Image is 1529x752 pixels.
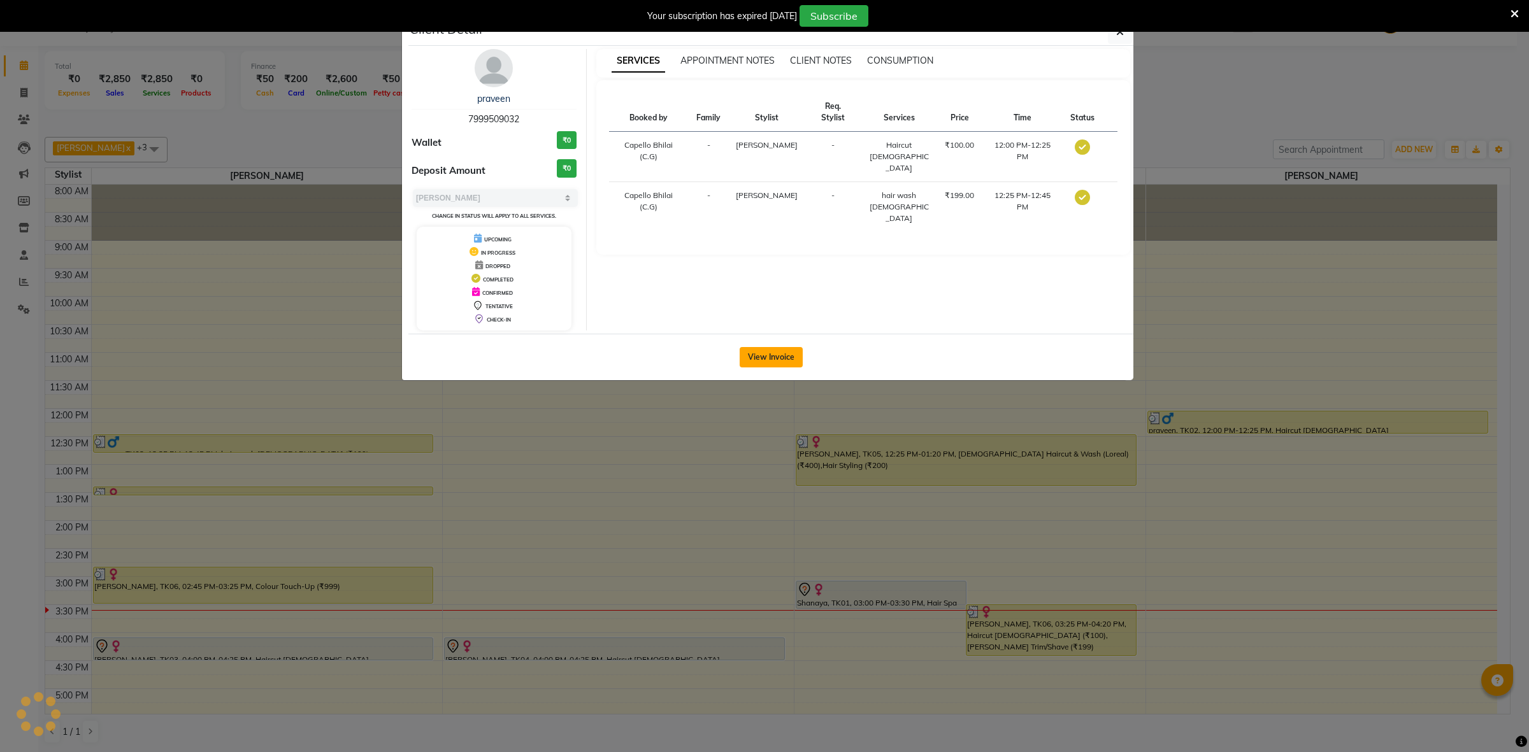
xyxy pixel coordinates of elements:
span: CLIENT NOTES [790,55,852,66]
span: Deposit Amount [412,164,485,178]
td: - [805,132,861,182]
td: Capello Bhilai (C.G) [609,182,689,232]
th: Booked by [609,93,689,132]
th: Family [689,93,728,132]
td: - [689,182,728,232]
span: 7999509032 [468,113,519,125]
span: CONSUMPTION [867,55,933,66]
th: Req. Stylist [805,93,861,132]
span: IN PROGRESS [481,250,515,256]
td: Capello Bhilai (C.G) [609,132,689,182]
td: 12:00 PM-12:25 PM [982,132,1063,182]
div: ₹199.00 [945,190,974,201]
a: praveen [477,93,510,104]
span: TENTATIVE [485,303,513,309]
th: Status [1063,93,1102,132]
td: - [689,132,728,182]
span: COMPLETED [483,276,513,283]
span: CONFIRMED [482,290,513,296]
td: - [805,182,861,232]
th: Stylist [728,93,805,132]
h3: ₹0 [557,159,577,178]
th: Time [982,93,1063,132]
span: DROPPED [485,263,510,269]
td: 12:25 PM-12:45 PM [982,182,1063,232]
div: hair wash [DEMOGRAPHIC_DATA] [868,190,930,224]
span: APPOINTMENT NOTES [680,55,775,66]
span: SERVICES [612,50,665,73]
img: avatar [475,49,513,87]
span: [PERSON_NAME] [736,190,798,200]
span: [PERSON_NAME] [736,140,798,150]
span: CHECK-IN [487,316,511,323]
h3: ₹0 [557,131,577,150]
small: Change in status will apply to all services. [432,213,556,219]
button: Subscribe [800,5,868,27]
th: Services [861,93,937,132]
th: Price [937,93,982,132]
button: View Invoice [740,347,803,367]
div: Haircut [DEMOGRAPHIC_DATA] [868,139,930,174]
span: Wallet [412,136,441,150]
div: ₹100.00 [945,139,974,151]
span: UPCOMING [484,236,512,243]
div: Your subscription has expired [DATE] [647,10,797,23]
